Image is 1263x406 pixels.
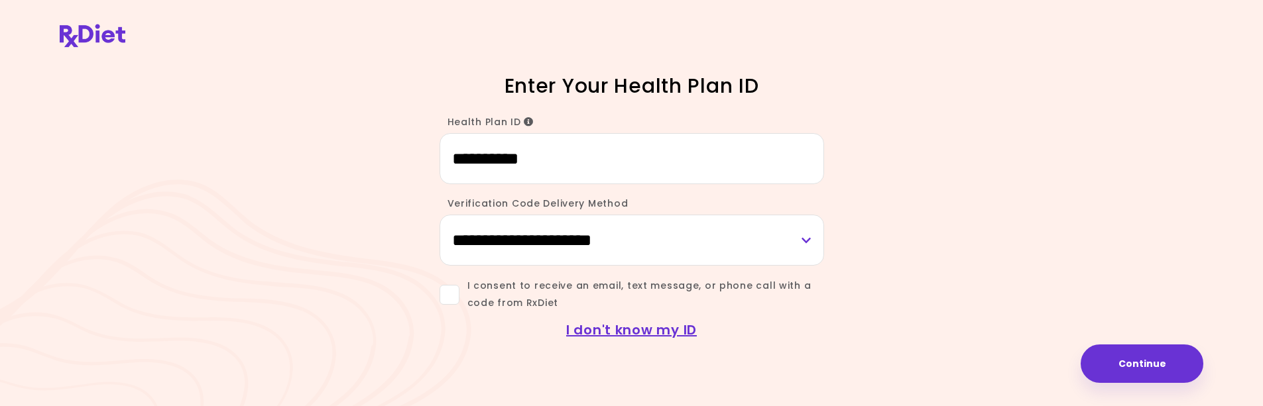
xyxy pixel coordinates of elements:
[459,278,824,311] span: I consent to receive an email, text message, or phone call with a code from RxDiet
[1081,344,1203,383] button: Continue
[524,117,534,127] i: Info
[448,115,534,128] span: Health Plan ID
[60,24,125,47] img: RxDiet
[566,321,697,339] a: I don't know my ID
[440,197,629,210] label: Verification Code Delivery Method
[400,73,864,99] h1: Enter Your Health Plan ID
